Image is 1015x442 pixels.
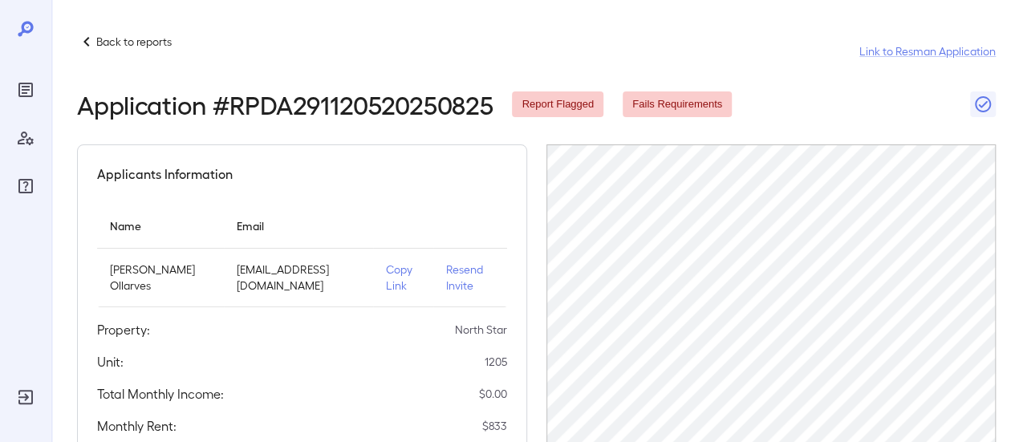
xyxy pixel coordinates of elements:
[13,384,39,410] div: Log Out
[482,418,507,434] p: $ 833
[97,320,150,339] h5: Property:
[455,322,507,338] p: North Star
[485,354,507,370] p: 1205
[97,203,224,249] th: Name
[970,91,996,117] button: Close Report
[97,384,224,403] h5: Total Monthly Income:
[97,203,507,307] table: simple table
[96,34,172,50] p: Back to reports
[77,90,493,119] h2: Application # RPDA291120520250825
[512,97,603,112] span: Report Flagged
[446,262,493,294] p: Resend Invite
[97,352,124,371] h5: Unit:
[623,97,732,112] span: Fails Requirements
[237,262,360,294] p: [EMAIL_ADDRESS][DOMAIN_NAME]
[97,416,177,436] h5: Monthly Rent:
[479,386,507,402] p: $ 0.00
[859,43,996,59] a: Link to Resman Application
[13,125,39,151] div: Manage Users
[97,164,233,184] h5: Applicants Information
[13,77,39,103] div: Reports
[13,173,39,199] div: FAQ
[386,262,420,294] p: Copy Link
[224,203,373,249] th: Email
[110,262,211,294] p: [PERSON_NAME] Ollarves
